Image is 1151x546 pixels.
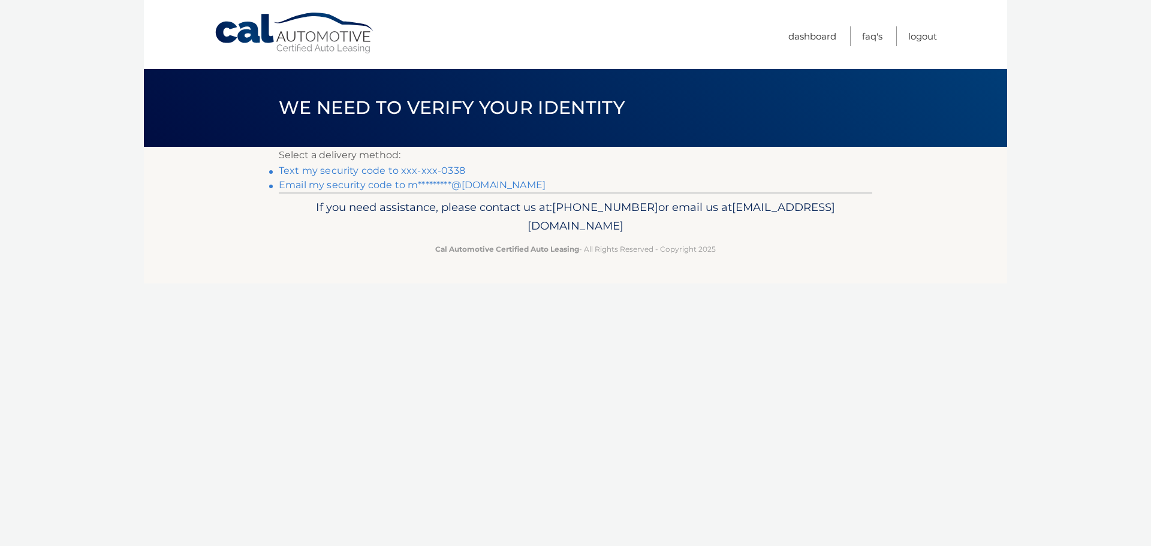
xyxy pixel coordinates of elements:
strong: Cal Automotive Certified Auto Leasing [435,245,579,254]
a: Logout [908,26,937,46]
a: Text my security code to xxx-xxx-0338 [279,165,465,176]
span: We need to verify your identity [279,96,625,119]
a: Dashboard [788,26,836,46]
a: FAQ's [862,26,882,46]
a: Cal Automotive [214,12,376,55]
a: Email my security code to m*********@[DOMAIN_NAME] [279,179,546,191]
span: [PHONE_NUMBER] [552,200,658,214]
p: If you need assistance, please contact us at: or email us at [287,198,864,236]
p: - All Rights Reserved - Copyright 2025 [287,243,864,255]
p: Select a delivery method: [279,147,872,164]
